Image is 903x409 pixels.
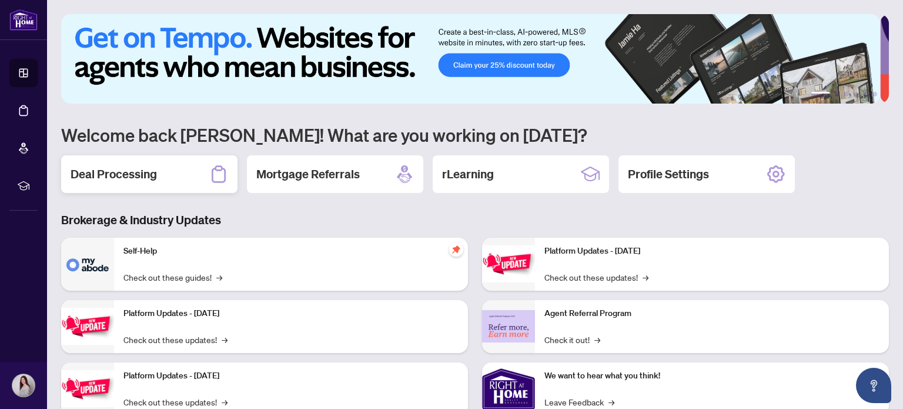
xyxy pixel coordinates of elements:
span: → [222,333,228,346]
a: Check out these guides!→ [123,271,222,284]
p: Self-Help [123,245,459,258]
h2: Profile Settings [628,166,709,182]
img: Agent Referral Program [482,310,535,343]
h1: Welcome back [PERSON_NAME]! What are you working on [DATE]? [61,124,889,146]
p: Platform Updates - [DATE] [123,370,459,383]
img: Profile Icon [12,374,35,397]
span: → [222,395,228,408]
button: 1 [811,92,830,97]
button: 4 [854,92,858,97]
button: 6 [872,92,877,97]
p: Agent Referral Program [544,307,879,320]
span: → [216,271,222,284]
span: pushpin [449,242,463,257]
a: Check out these updates!→ [123,395,228,408]
h3: Brokerage & Industry Updates [61,212,889,228]
a: Leave Feedback→ [544,395,614,408]
img: Slide 0 [61,14,880,104]
span: → [594,333,600,346]
img: Platform Updates - September 16, 2025 [61,308,114,345]
h2: Mortgage Referrals [256,166,360,182]
a: Check out these updates!→ [123,333,228,346]
span: → [643,271,648,284]
img: logo [9,9,38,31]
img: Platform Updates - July 21, 2025 [61,370,114,407]
h2: rLearning [442,166,494,182]
h2: Deal Processing [71,166,157,182]
a: Check it out!→ [544,333,600,346]
button: 3 [844,92,849,97]
img: Platform Updates - June 23, 2025 [482,245,535,282]
p: We want to hear what you think! [544,370,879,383]
p: Platform Updates - [DATE] [544,245,879,258]
a: Check out these updates!→ [544,271,648,284]
p: Platform Updates - [DATE] [123,307,459,320]
img: Self-Help [61,238,114,291]
button: Open asap [856,368,891,403]
button: 2 [835,92,840,97]
button: 5 [863,92,868,97]
span: → [608,395,614,408]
